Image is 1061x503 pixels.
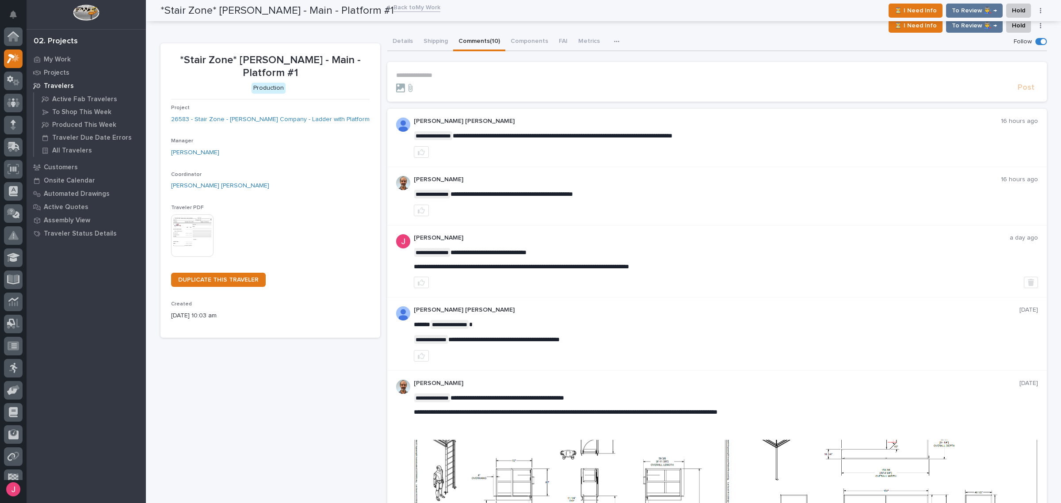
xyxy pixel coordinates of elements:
[414,176,1001,183] p: [PERSON_NAME]
[34,131,146,144] a: Traveler Due Date Errors
[393,2,440,12] a: Back toMy Work
[414,306,1019,314] p: [PERSON_NAME] [PERSON_NAME]
[396,306,410,320] img: AD_cMMRcK_lR-hunIWE1GUPcUjzJ19X9Uk7D-9skk6qMORDJB_ZroAFOMmnE07bDdh4EHUMJPuIZ72TfOWJm2e1TqCAEecOOP...
[573,33,605,51] button: Metrics
[396,176,410,190] img: AOh14GhUnP333BqRmXh-vZ-TpYZQaFVsuOFmGre8SRZf2A=s96-c
[27,187,146,200] a: Automated Drawings
[4,480,23,499] button: users-avatar
[44,217,90,225] p: Assembly View
[1001,118,1038,125] p: 16 hours ago
[34,37,78,46] div: 02. Projects
[44,164,78,171] p: Customers
[387,33,418,51] button: Details
[52,134,132,142] p: Traveler Due Date Errors
[414,380,1019,387] p: [PERSON_NAME]
[1018,83,1034,93] span: Post
[178,277,259,283] span: DUPLICATE THIS TRAVELER
[44,69,69,77] p: Projects
[252,83,286,94] div: Production
[27,66,146,79] a: Projects
[44,82,74,90] p: Travelers
[171,105,190,111] span: Project
[27,227,146,240] a: Traveler Status Details
[1019,306,1038,314] p: [DATE]
[1014,38,1032,46] p: Follow
[1012,20,1025,31] span: Hold
[894,20,937,31] span: ⏳ I Need Info
[171,205,204,210] span: Traveler PDF
[171,115,370,124] a: 26583 - Stair Zone - [PERSON_NAME] Company - Ladder with Platform
[396,234,410,248] img: ACg8ocI-SXp0KwvcdjE4ZoRMyLsZRSgZqnEZt9q_hAaElEsh-D-asw=s96-c
[44,203,88,211] p: Active Quotes
[1006,19,1031,33] button: Hold
[946,19,1003,33] button: To Review 👨‍🏭 →
[1019,380,1038,387] p: [DATE]
[1024,277,1038,288] button: Delete post
[952,20,997,31] span: To Review 👨‍🏭 →
[52,95,117,103] p: Active Fab Travelers
[1001,176,1038,183] p: 16 hours ago
[414,350,429,362] button: like this post
[44,56,71,64] p: My Work
[73,4,99,21] img: Workspace Logo
[414,205,429,216] button: like this post
[396,380,410,394] img: AOh14GhUnP333BqRmXh-vZ-TpYZQaFVsuOFmGre8SRZf2A=s96-c
[171,311,370,320] p: [DATE] 10:03 am
[1010,234,1038,242] p: a day ago
[44,230,117,238] p: Traveler Status Details
[52,108,111,116] p: To Shop This Week
[889,19,943,33] button: ⏳ I Need Info
[44,190,110,198] p: Automated Drawings
[34,118,146,131] a: Produced This Week
[453,33,505,51] button: Comments (10)
[171,301,192,307] span: Created
[171,138,193,144] span: Manager
[27,160,146,174] a: Customers
[34,144,146,156] a: All Travelers
[396,118,410,132] img: AD_cMMRcK_lR-hunIWE1GUPcUjzJ19X9Uk7D-9skk6qMORDJB_ZroAFOMmnE07bDdh4EHUMJPuIZ72TfOWJm2e1TqCAEecOOP...
[34,93,146,105] a: Active Fab Travelers
[553,33,573,51] button: FAI
[171,54,370,80] p: *Stair Zone* [PERSON_NAME] - Main - Platform #1
[27,213,146,227] a: Assembly View
[27,79,146,92] a: Travelers
[414,118,1001,125] p: [PERSON_NAME] [PERSON_NAME]
[171,273,266,287] a: DUPLICATE THIS TRAVELER
[27,200,146,213] a: Active Quotes
[34,106,146,118] a: To Shop This Week
[414,146,429,158] button: like this post
[171,181,269,191] a: [PERSON_NAME] [PERSON_NAME]
[171,172,202,177] span: Coordinator
[4,5,23,24] button: Notifications
[1014,83,1038,93] button: Post
[414,277,429,288] button: like this post
[44,177,95,185] p: Onsite Calendar
[27,53,146,66] a: My Work
[171,148,219,157] a: [PERSON_NAME]
[505,33,553,51] button: Components
[11,11,23,25] div: Notifications
[52,121,116,129] p: Produced This Week
[52,147,92,155] p: All Travelers
[27,174,146,187] a: Onsite Calendar
[414,234,1010,242] p: [PERSON_NAME]
[418,33,453,51] button: Shipping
